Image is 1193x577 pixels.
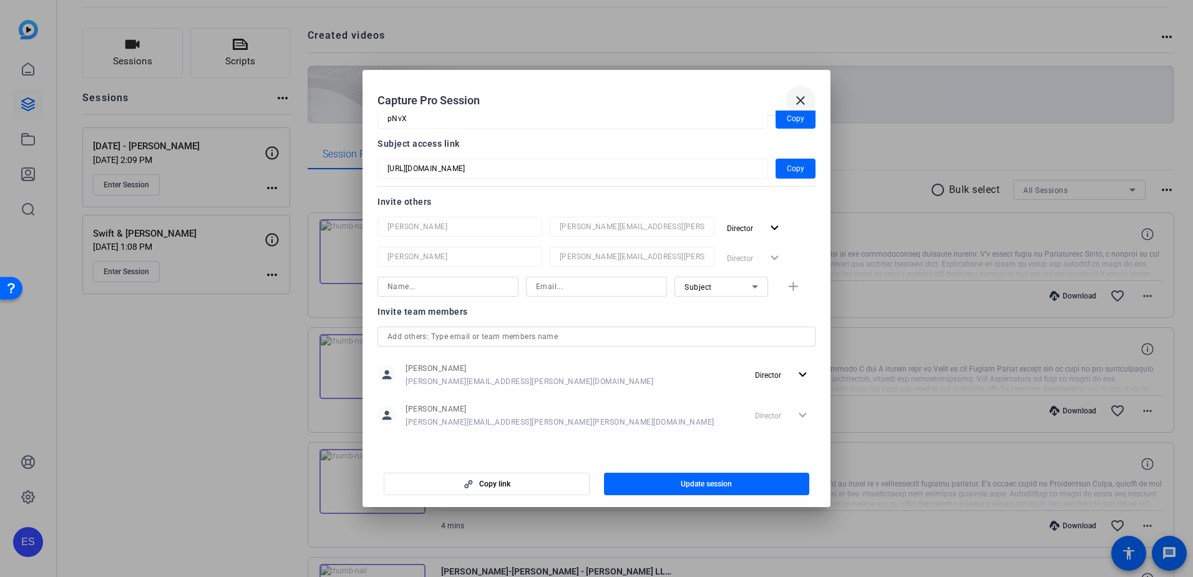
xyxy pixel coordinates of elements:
[681,479,732,489] span: Update session
[750,363,816,386] button: Director
[727,224,753,233] span: Director
[722,217,787,239] button: Director
[560,249,704,264] input: Email...
[536,279,657,294] input: Email...
[795,367,811,383] mat-icon: expand_more
[406,404,714,414] span: [PERSON_NAME]
[560,219,704,234] input: Email...
[384,473,590,495] button: Copy link
[406,417,714,427] span: [PERSON_NAME][EMAIL_ADDRESS][PERSON_NAME][PERSON_NAME][DOMAIN_NAME]
[604,473,810,495] button: Update session
[787,161,804,176] span: Copy
[387,219,532,234] input: Name...
[787,111,804,126] span: Copy
[684,283,712,292] span: Subject
[479,479,510,489] span: Copy link
[793,93,808,108] mat-icon: close
[377,406,396,425] mat-icon: person
[767,220,782,236] mat-icon: expand_more
[755,371,781,380] span: Director
[387,249,532,264] input: Name...
[387,279,509,294] input: Name...
[377,86,816,116] div: Capture Pro Session
[406,377,653,387] span: [PERSON_NAME][EMAIL_ADDRESS][PERSON_NAME][DOMAIN_NAME]
[377,194,816,209] div: Invite others
[377,365,396,384] mat-icon: person
[387,161,758,176] input: Session OTP
[776,109,816,129] button: Copy
[387,329,806,344] input: Add others: Type email or team members name
[387,111,758,126] input: Session OTP
[377,136,816,151] div: Subject access link
[776,159,816,179] button: Copy
[406,363,653,373] span: [PERSON_NAME]
[377,304,816,319] div: Invite team members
